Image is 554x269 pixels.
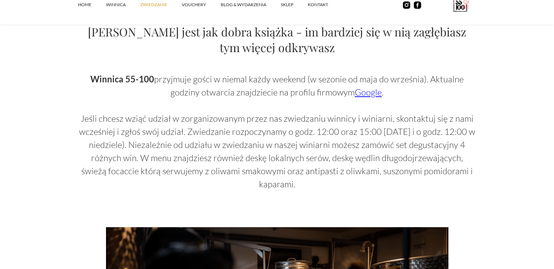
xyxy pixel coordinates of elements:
a: Google [355,87,382,98]
strong: Winnica 55-100 [90,74,154,84]
p: przyjmuje gości w niemal każdy weekend (w sezonie od maja do września). Aktualne godziny otwarcia... [78,73,476,191]
h2: [PERSON_NAME] jest jak dobra książka - im bardziej się w nią zagłębiasz tym więcej odkrywasz [78,24,476,55]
